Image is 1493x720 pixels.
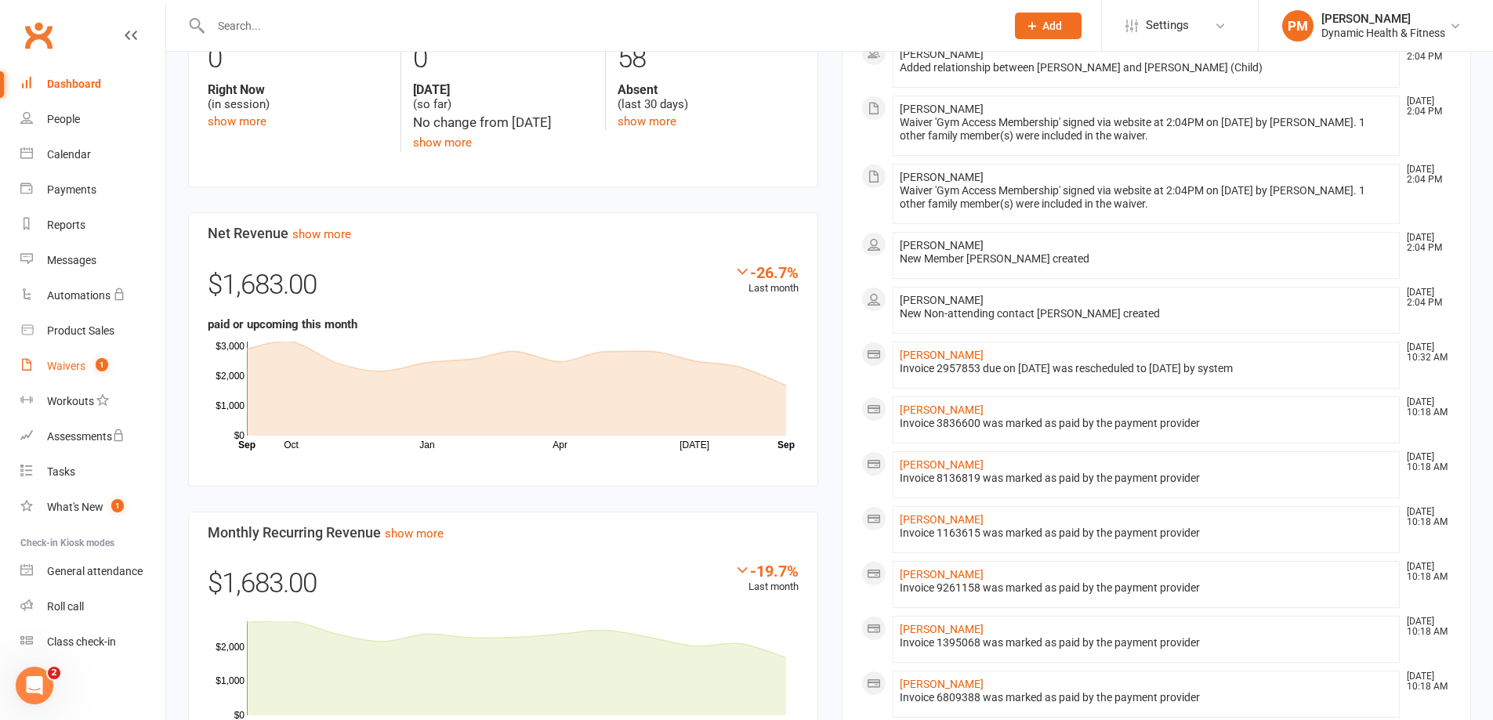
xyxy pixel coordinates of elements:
time: [DATE] 2:04 PM [1399,165,1451,185]
a: Tasks [20,454,165,490]
div: Roll call [47,600,84,613]
div: [PERSON_NAME] [1321,12,1445,26]
span: [PERSON_NAME] [900,239,984,251]
button: Add [1015,13,1082,39]
div: (in session) [208,82,389,112]
div: Payments [47,183,96,196]
span: Settings [1146,8,1189,43]
div: $1,683.00 [208,562,799,613]
a: [PERSON_NAME] [900,623,984,635]
a: Roll call [20,589,165,624]
div: Invoice 9261158 was marked as paid by the payment provider [900,581,1393,595]
a: Messages [20,243,165,278]
a: Automations [20,278,165,313]
a: Product Sales [20,313,165,349]
a: People [20,102,165,137]
a: show more [208,114,266,128]
div: People [47,113,80,125]
a: [PERSON_NAME] [900,403,984,416]
a: Class kiosk mode [20,624,165,660]
a: show more [292,227,351,241]
span: 1 [111,499,124,512]
div: Invoice 6809388 was marked as paid by the payment provider [900,691,1393,704]
div: Dynamic Health & Fitness [1321,26,1445,40]
div: Added relationship between [PERSON_NAME] and [PERSON_NAME] (Child) [900,61,1393,74]
a: [PERSON_NAME] [900,458,984,471]
a: [PERSON_NAME] [900,678,984,690]
div: Invoice 2957853 due on [DATE] was rescheduled to [DATE] by system [900,362,1393,375]
a: Reports [20,208,165,243]
time: [DATE] 10:32 AM [1399,342,1451,363]
div: Waiver 'Gym Access Membership' signed via website at 2:04PM on [DATE] by [PERSON_NAME]. 1 other f... [900,116,1393,143]
span: [PERSON_NAME] [900,171,984,183]
strong: Right Now [208,82,389,97]
div: New Member [PERSON_NAME] created [900,252,1393,266]
a: Payments [20,172,165,208]
div: PM [1282,10,1314,42]
div: Last month [734,263,799,297]
div: No change from [DATE] [413,112,593,133]
a: Clubworx [19,16,58,55]
strong: [DATE] [413,82,593,97]
span: [PERSON_NAME] [900,103,984,115]
h3: Net Revenue [208,226,799,241]
time: [DATE] 2:04 PM [1399,233,1451,253]
div: Waivers [47,360,85,372]
a: Workouts [20,384,165,419]
div: (so far) [413,82,593,112]
div: What's New [47,501,103,513]
div: Assessments [47,430,125,443]
time: [DATE] 10:18 AM [1399,562,1451,582]
time: [DATE] 10:18 AM [1399,671,1451,692]
div: (last 30 days) [618,82,798,112]
a: Dashboard [20,67,165,102]
div: 58 [618,35,798,82]
div: 0 [208,35,389,82]
div: Tasks [47,465,75,478]
a: show more [385,526,444,541]
a: show more [413,136,472,150]
h3: Monthly Recurring Revenue [208,525,799,541]
strong: paid or upcoming this month [208,317,357,331]
time: [DATE] 10:18 AM [1399,617,1451,637]
time: [DATE] 2:04 PM [1399,288,1451,308]
div: Automations [47,289,111,302]
a: General attendance kiosk mode [20,554,165,589]
input: Search... [206,15,995,37]
div: Waiver 'Gym Access Membership' signed via website at 2:04PM on [DATE] by [PERSON_NAME]. 1 other f... [900,184,1393,211]
time: [DATE] 10:18 AM [1399,452,1451,472]
time: [DATE] 2:04 PM [1399,42,1451,62]
a: [PERSON_NAME] [900,513,984,526]
div: Reports [47,219,85,231]
span: 2 [48,667,60,679]
span: 1 [96,358,108,371]
time: [DATE] 2:04 PM [1399,96,1451,117]
time: [DATE] 10:18 AM [1399,507,1451,527]
div: Invoice 3836600 was marked as paid by the payment provider [900,417,1393,430]
div: New Non-attending contact [PERSON_NAME] created [900,307,1393,320]
a: [PERSON_NAME] [900,349,984,361]
a: show more [618,114,676,128]
div: Messages [47,254,96,266]
div: Invoice 8136819 was marked as paid by the payment provider [900,472,1393,485]
a: Calendar [20,137,165,172]
iframe: Intercom live chat [16,667,53,704]
time: [DATE] 10:18 AM [1399,397,1451,418]
div: General attendance [47,565,143,577]
span: Add [1042,20,1062,32]
div: 0 [413,35,593,82]
a: Waivers 1 [20,349,165,384]
strong: Absent [618,82,798,97]
div: -26.7% [734,263,799,280]
div: Workouts [47,395,94,407]
a: Assessments [20,419,165,454]
a: What's New1 [20,490,165,525]
div: Product Sales [47,324,114,337]
a: [PERSON_NAME] [900,568,984,581]
div: Invoice 1163615 was marked as paid by the payment provider [900,526,1393,540]
div: $1,683.00 [208,263,799,315]
div: Class check-in [47,635,116,648]
div: Invoice 1395068 was marked as paid by the payment provider [900,636,1393,649]
div: Last month [734,562,799,595]
div: -19.7% [734,562,799,579]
